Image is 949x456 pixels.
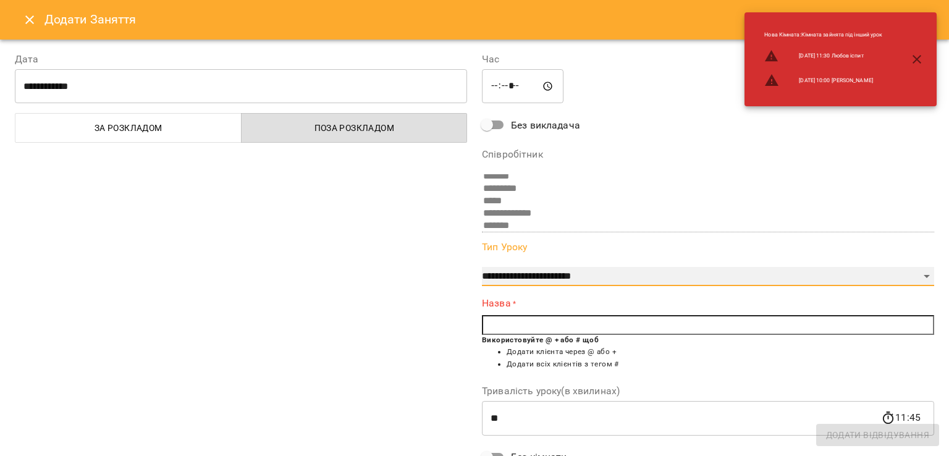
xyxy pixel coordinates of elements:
li: Додати клієнта через @ або + [507,346,934,358]
label: Назва [482,296,934,310]
button: За розкладом [15,113,242,143]
li: [DATE] 10:00 [PERSON_NAME] [754,68,892,93]
label: Час [482,54,934,64]
b: Використовуйте @ + або # щоб [482,336,599,344]
button: Поза розкладом [241,113,468,143]
h6: Додати Заняття [44,10,934,29]
label: Тривалість уроку(в хвилинах) [482,386,934,396]
button: Close [15,5,44,35]
span: За розкладом [23,120,234,135]
label: Співробітник [482,150,934,159]
li: [DATE] 11:30 Любов іспит [754,44,892,69]
li: Додати всіх клієнтів з тегом # [507,358,934,371]
li: Нова Кімната : Кімната зайнята під інший урок [754,26,892,44]
label: Дата [15,54,467,64]
span: Поза розкладом [249,120,460,135]
span: Без викладача [511,118,580,133]
label: Тип Уроку [482,242,934,252]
